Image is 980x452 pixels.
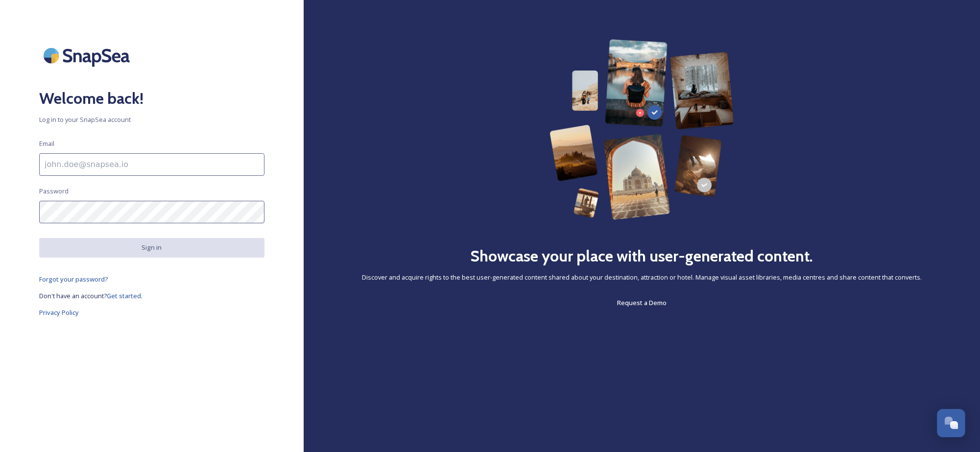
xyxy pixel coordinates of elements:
[617,297,667,309] a: Request a Demo
[39,39,137,72] img: SnapSea Logo
[39,238,264,257] button: Sign in
[39,273,264,285] a: Forgot your password?
[39,87,264,110] h2: Welcome back!
[39,187,69,196] span: Password
[937,409,965,437] button: Open Chat
[107,291,143,300] span: Get started.
[39,291,107,300] span: Don't have an account?
[362,273,922,282] span: Discover and acquire rights to the best user-generated content shared about your destination, att...
[39,275,108,284] span: Forgot your password?
[39,308,79,317] span: Privacy Policy
[39,307,264,318] a: Privacy Policy
[471,244,813,268] h2: Showcase your place with user-generated content.
[550,39,734,220] img: 63b42ca75bacad526042e722_Group%20154-p-800.png
[39,153,264,176] input: john.doe@snapsea.io
[39,115,264,124] span: Log in to your SnapSea account
[39,290,264,302] a: Don't have an account?Get started.
[39,139,54,148] span: Email
[617,298,667,307] span: Request a Demo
